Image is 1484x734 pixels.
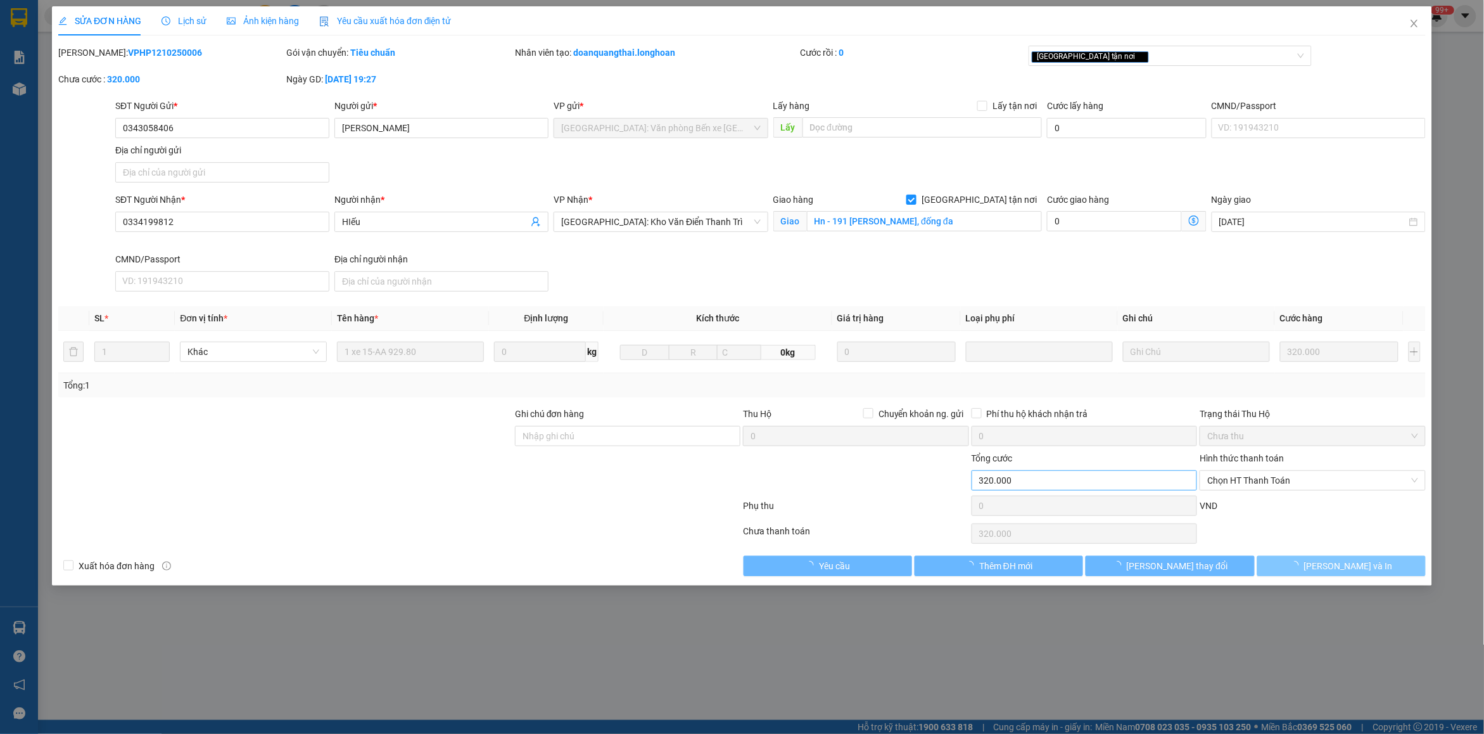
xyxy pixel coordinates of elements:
input: 0 [1280,342,1398,362]
span: edit [58,16,67,25]
span: Xuất hóa đơn hàng [73,559,160,573]
input: 0 [837,342,956,362]
input: VD: Bàn, Ghế [337,342,484,362]
span: [PERSON_NAME] và In [1304,559,1393,573]
span: [PERSON_NAME] thay đổi [1127,559,1228,573]
label: Cước giao hàng [1047,195,1109,205]
img: icon [319,16,329,27]
span: Chọn HT Thanh Toán [1207,471,1417,490]
input: R [669,345,718,360]
label: Ghi chú đơn hàng [515,409,585,419]
input: D [620,345,669,360]
label: Ngày giao [1212,195,1252,205]
span: 0kg [761,345,815,360]
div: Ngày GD: [286,72,512,86]
span: loading [1113,561,1127,570]
div: Người nhận [334,193,549,207]
label: Hình thức thanh toán [1200,453,1284,463]
span: Đơn vị tính [180,313,227,323]
span: Thu Hộ [743,409,771,419]
div: SĐT Người Nhận [115,193,329,207]
div: Người gửi [334,99,549,113]
div: Địa chỉ người gửi [115,143,329,157]
span: Định lượng [524,313,569,323]
div: [PERSON_NAME]: [58,46,284,60]
label: Cước lấy hàng [1047,101,1103,111]
b: 0 [839,48,844,58]
b: 320.000 [107,74,140,84]
span: Tên hàng [337,313,378,323]
b: doanquangthai.longhoan [573,48,675,58]
input: Ghi Chú [1123,342,1270,362]
span: picture [227,16,236,25]
span: Giá trị hàng [837,313,884,323]
input: Cước giao hàng [1047,211,1182,231]
span: Chưa thu [1207,427,1417,446]
input: Địa chỉ của người nhận [334,271,549,292]
input: Địa chỉ của người gửi [115,162,329,183]
button: [PERSON_NAME] và In [1257,556,1426,576]
span: VND [1200,501,1217,511]
div: Gói vận chuyển: [286,46,512,60]
th: Ghi chú [1118,306,1275,331]
span: VP Nhận [554,195,588,205]
button: Close [1397,6,1432,42]
input: Dọc đường [802,117,1043,138]
span: Khác [187,342,319,361]
div: VP gửi [554,99,768,113]
span: Lấy [773,117,802,138]
div: CMND/Passport [1212,99,1426,113]
input: Giao tận nơi [807,211,1043,231]
div: Cước rồi : [801,46,1026,60]
span: [GEOGRAPHIC_DATA] tận nơi [1032,51,1149,63]
span: SL [94,313,105,323]
span: SỬA ĐƠN HÀNG [58,16,141,26]
span: close [1409,18,1419,29]
span: info-circle [162,562,171,570]
span: Lấy tận nơi [987,99,1042,113]
button: delete [63,342,84,362]
b: Tiêu chuẩn [350,48,395,58]
span: loading [965,561,979,570]
span: loading [1290,561,1304,570]
span: Lịch sử [162,16,206,26]
span: Giao hàng [773,195,814,205]
button: plus [1409,342,1421,362]
div: SĐT Người Gửi [115,99,329,113]
div: Nhân viên tạo: [515,46,798,60]
div: Địa chỉ người nhận [334,252,549,266]
div: Tổng: 1 [63,378,573,392]
input: C [717,345,761,360]
input: Cước lấy hàng [1047,118,1207,138]
span: loading [805,561,819,570]
div: Phụ thu [742,499,970,521]
span: Tổng cước [972,453,1013,463]
div: CMND/Passport [115,252,329,266]
span: Chuyển khoản ng. gửi [873,407,969,421]
span: close [1138,53,1144,60]
span: clock-circle [162,16,170,25]
span: Giao [773,211,807,231]
div: Trạng thái Thu Hộ [1200,407,1425,421]
button: [PERSON_NAME] thay đổi [1086,556,1254,576]
span: [GEOGRAPHIC_DATA] tận nơi [916,193,1042,207]
span: Hà Nội: Kho Văn Điển Thanh Trì [561,212,760,231]
b: VPHP1210250006 [128,48,202,58]
div: Chưa cước : [58,72,284,86]
span: Ảnh kiện hàng [227,16,299,26]
div: Chưa thanh toán [742,524,970,546]
th: Loại phụ phí [961,306,1118,331]
span: Yêu cầu xuất hóa đơn điện tử [319,16,452,26]
button: Thêm ĐH mới [915,556,1083,576]
span: Phí thu hộ khách nhận trả [982,407,1093,421]
span: Kích thước [696,313,739,323]
span: Thêm ĐH mới [979,559,1032,573]
span: user-add [531,217,541,227]
input: Ngày giao [1219,215,1407,229]
span: dollar-circle [1189,216,1199,226]
input: Ghi chú đơn hàng [515,426,740,446]
span: Cước hàng [1280,313,1323,323]
button: Yêu cầu [744,556,912,576]
span: Lấy hàng [773,101,810,111]
span: Hải Phòng: Văn phòng Bến xe Thượng Lý [561,119,760,138]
